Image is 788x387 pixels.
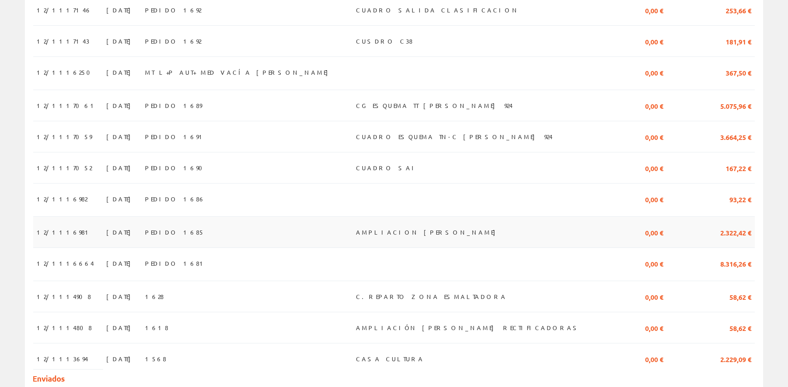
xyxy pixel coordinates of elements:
[32,373,65,384] span: Enviados
[106,289,135,304] span: [DATE]
[37,34,89,48] span: 12/1117143
[106,130,135,144] span: [DATE]
[356,225,500,239] span: AMPLIACION [PERSON_NAME]
[37,321,92,335] span: 12/1114808
[145,34,201,48] span: PEDIDO 1692
[645,98,663,113] span: 0,00 €
[106,161,135,175] span: [DATE]
[106,225,135,239] span: [DATE]
[145,3,201,17] span: PEDIDO 1692
[645,321,663,335] span: 0,00 €
[145,192,205,206] span: PEDIDO 1686
[645,289,663,304] span: 0,00 €
[106,352,135,366] span: [DATE]
[720,130,751,144] span: 3.664,25 €
[720,98,751,113] span: 5.075,96 €
[145,161,207,175] span: PEDIDO 1690
[645,352,663,366] span: 0,00 €
[106,256,135,270] span: [DATE]
[37,352,88,366] span: 12/1113694
[106,3,135,17] span: [DATE]
[37,161,92,175] span: 12/1117052
[720,256,751,270] span: 8.316,26 €
[145,225,204,239] span: PEDIDO 1685
[645,34,663,48] span: 0,00 €
[729,192,751,206] span: 93,22 €
[106,192,135,206] span: [DATE]
[37,98,97,113] span: 12/1117061
[106,65,135,79] span: [DATE]
[645,192,663,206] span: 0,00 €
[645,65,663,79] span: 0,00 €
[356,321,580,335] span: AMPLIACIÓN [PERSON_NAME] RECTIFICADORAS
[145,65,332,79] span: MT L+P AUT+ MED VACÍA [PERSON_NAME]
[356,34,412,48] span: CUSDRO C38
[145,352,166,366] span: 1568
[720,225,751,239] span: 2.322,42 €
[720,352,751,366] span: 2.229,09 €
[726,161,751,175] span: 167,22 €
[645,225,663,239] span: 0,00 €
[356,3,519,17] span: CUADRO SALIDA CLASIFICACION
[37,256,94,270] span: 12/1116664
[145,289,164,304] span: 1628
[645,161,663,175] span: 0,00 €
[356,289,507,304] span: C.REPARTO ZONA ESMALTADORA
[37,289,91,304] span: 12/1114908
[106,321,135,335] span: [DATE]
[645,256,663,270] span: 0,00 €
[37,65,95,79] span: 12/1116250
[145,130,206,144] span: PEDIDO 1691
[729,321,751,335] span: 58,62 €
[145,98,202,113] span: PEDIDO 1689
[726,3,751,17] span: 253,66 €
[37,225,92,239] span: 12/1116981
[37,192,87,206] span: 12/1116982
[37,130,92,144] span: 12/1117059
[106,34,135,48] span: [DATE]
[356,130,552,144] span: CUADRO ESQUEMA TN-C [PERSON_NAME] 924
[726,65,751,79] span: 367,50 €
[145,321,168,335] span: 1618
[106,98,135,113] span: [DATE]
[645,3,663,17] span: 0,00 €
[356,98,513,113] span: CG ESQUEMA TT [PERSON_NAME] 924
[356,352,424,366] span: CASA CULTURA
[729,289,751,304] span: 58,62 €
[356,161,417,175] span: CUADRO SAI
[726,34,751,48] span: 181,91 €
[645,130,663,144] span: 0,00 €
[145,256,206,270] span: PEDIDO 1681
[37,3,92,17] span: 12/1117146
